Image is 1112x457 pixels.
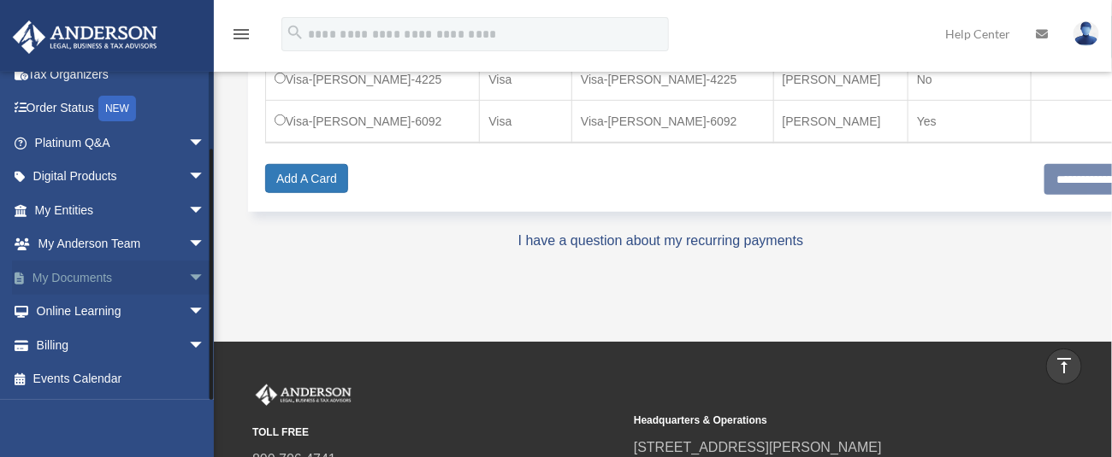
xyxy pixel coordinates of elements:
[480,100,572,143] td: Visa
[12,193,231,227] a: My Entitiesarrow_drop_down
[12,126,231,160] a: Platinum Q&Aarrow_drop_down
[908,58,1032,100] td: No
[1054,355,1074,376] i: vertical_align_top
[518,233,804,248] a: I have a question about my recurring payments
[1074,21,1099,46] img: User Pic
[572,58,774,100] td: Visa-[PERSON_NAME]-4225
[12,227,231,261] a: My Anderson Teamarrow_drop_down
[188,193,222,228] span: arrow_drop_down
[266,100,480,143] td: Visa-[PERSON_NAME]-6092
[12,160,231,194] a: Digital Productsarrow_drop_down
[1046,349,1082,384] a: vertical_align_top
[188,126,222,161] span: arrow_drop_down
[188,328,222,363] span: arrow_drop_down
[908,100,1032,143] td: Yes
[12,261,231,295] a: My Documentsarrow_drop_down
[773,100,908,143] td: [PERSON_NAME]
[188,227,222,262] span: arrow_drop_down
[773,58,908,100] td: [PERSON_NAME]
[12,57,231,91] a: Tax Organizers
[98,96,136,121] div: NEW
[252,384,355,407] img: Anderson Advisors Platinum Portal
[572,100,774,143] td: Visa-[PERSON_NAME]-6092
[480,58,572,100] td: Visa
[252,424,622,442] small: TOLL FREE
[231,24,251,44] i: menu
[188,160,222,195] span: arrow_drop_down
[286,23,305,42] i: search
[12,328,231,362] a: Billingarrow_drop_down
[231,30,251,44] a: menu
[12,295,231,329] a: Online Learningarrow_drop_down
[8,21,163,54] img: Anderson Advisors Platinum Portal
[265,164,348,193] a: Add A Card
[266,58,480,100] td: Visa-[PERSON_NAME]-4225
[12,91,231,126] a: Order StatusNEW
[634,412,1003,430] small: Headquarters & Operations
[634,440,882,454] a: [STREET_ADDRESS][PERSON_NAME]
[12,362,231,396] a: Events Calendar
[188,261,222,296] span: arrow_drop_down
[188,295,222,330] span: arrow_drop_down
